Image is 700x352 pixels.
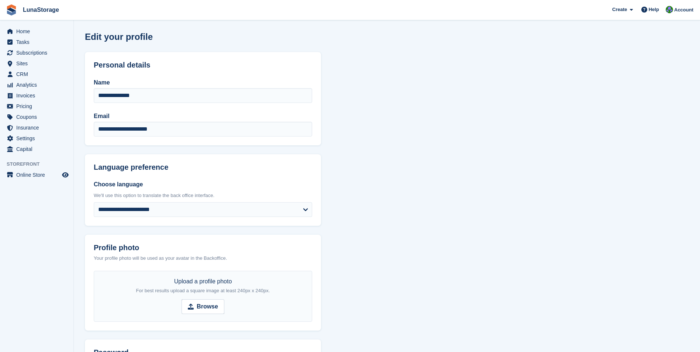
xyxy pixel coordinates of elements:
label: Choose language [94,180,312,189]
a: menu [4,112,70,122]
span: Capital [16,144,61,154]
a: menu [4,69,70,79]
span: Settings [16,133,61,144]
div: We'll use this option to translate the back office interface. [94,192,312,199]
label: Email [94,112,312,121]
a: menu [4,90,70,101]
label: Name [94,78,312,87]
h1: Edit your profile [85,32,153,42]
span: Invoices [16,90,61,101]
a: menu [4,133,70,144]
a: menu [4,37,70,47]
span: Insurance [16,122,61,133]
img: Cathal Vaughan [666,6,673,13]
a: menu [4,144,70,154]
div: Your profile photo will be used as your avatar in the Backoffice. [94,255,312,262]
span: Subscriptions [16,48,61,58]
strong: Browse [197,302,218,311]
span: CRM [16,69,61,79]
a: Preview store [61,170,70,179]
span: Help [649,6,659,13]
a: menu [4,48,70,58]
span: Sites [16,58,61,69]
a: menu [4,26,70,37]
span: Account [674,6,693,14]
a: LunaStorage [20,4,62,16]
span: Coupons [16,112,61,122]
span: Online Store [16,170,61,180]
a: menu [4,122,70,133]
a: menu [4,58,70,69]
img: stora-icon-8386f47178a22dfd0bd8f6a31ec36ba5ce8667c1dd55bd0f319d3a0aa187defe.svg [6,4,17,15]
span: Tasks [16,37,61,47]
input: Browse [182,299,224,314]
span: Create [612,6,627,13]
h2: Personal details [94,61,312,69]
span: Analytics [16,80,61,90]
a: menu [4,80,70,90]
a: menu [4,170,70,180]
span: Home [16,26,61,37]
span: For best results upload a square image at least 240px x 240px. [136,288,270,293]
label: Profile photo [94,244,312,252]
h2: Language preference [94,163,312,172]
a: menu [4,101,70,111]
div: Upload a profile photo [136,277,270,295]
span: Storefront [7,161,73,168]
span: Pricing [16,101,61,111]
